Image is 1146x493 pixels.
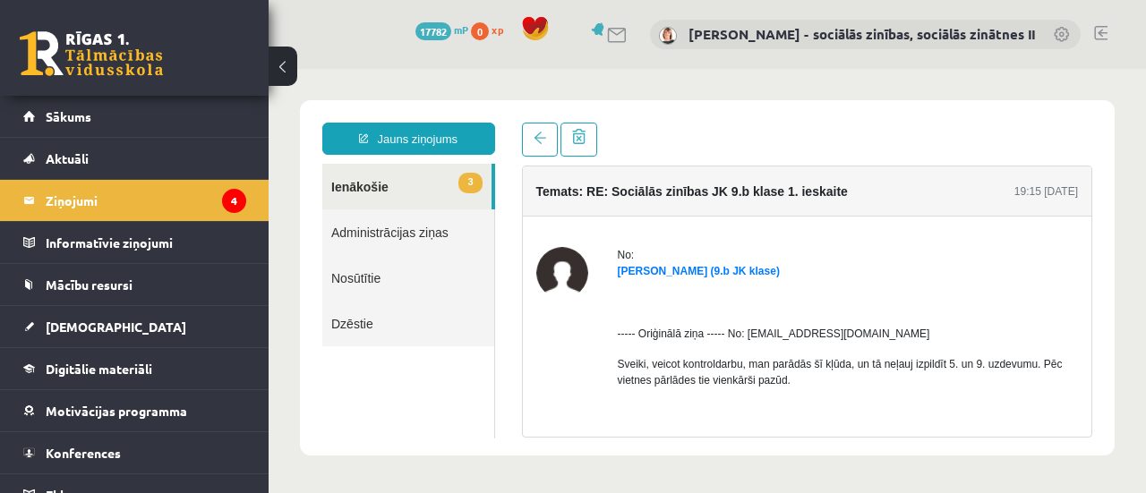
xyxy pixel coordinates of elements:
[46,222,246,263] legend: Informatīvie ziņojumi
[23,264,246,305] a: Mācību resursi
[20,31,163,76] a: Rīgas 1. Tālmācības vidusskola
[23,348,246,389] a: Digitālie materiāli
[23,432,246,473] a: Konferences
[54,95,223,140] a: 3Ienākošie
[268,178,320,230] img: Ņikita Morozovs
[688,25,1035,43] a: [PERSON_NAME] - sociālās zinības, sociālās zinātnes II
[471,22,512,37] a: 0 xp
[415,22,451,40] span: 17782
[46,361,152,377] span: Digitālie materiāli
[46,445,121,461] span: Konferences
[23,306,246,347] a: [DEMOGRAPHIC_DATA]
[659,27,677,45] img: Anita Jozus - sociālās zinības, sociālās zinātnes II
[23,138,246,179] a: Aktuāli
[46,150,89,166] span: Aktuāli
[46,319,186,335] span: [DEMOGRAPHIC_DATA]
[415,22,468,37] a: 17782 mP
[46,180,246,221] legend: Ziņojumi
[54,232,226,277] a: Dzēstie
[190,104,213,124] span: 3
[46,403,187,419] span: Motivācijas programma
[54,54,227,86] a: Jauns ziņojums
[23,390,246,431] a: Motivācijas programma
[222,189,246,213] i: 4
[492,22,503,37] span: xp
[349,287,810,384] p: Sveiki, veicot kontroldarbu, man parādās šī kļūda, un tā neļauj izpildīt 5. un 9. uzdevumu. Pēc v...
[54,140,226,186] a: Administrācijas ziņas
[23,180,246,221] a: Ziņojumi4
[746,115,809,131] div: 19:15 [DATE]
[471,22,489,40] span: 0
[454,22,468,37] span: mP
[349,196,511,208] a: [PERSON_NAME] (9.b JK klase)
[46,108,91,124] span: Sākums
[268,115,579,130] h4: Temats: RE: Sociālās zinības JK 9.b klase 1. ieskaite
[349,257,810,273] p: ----- Oriģinālā ziņa ----- No: [EMAIL_ADDRESS][DOMAIN_NAME]
[54,186,226,232] a: Nosūtītie
[23,96,246,137] a: Sākums
[23,222,246,263] a: Informatīvie ziņojumi
[46,276,133,293] span: Mācību resursi
[349,178,810,194] div: No:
